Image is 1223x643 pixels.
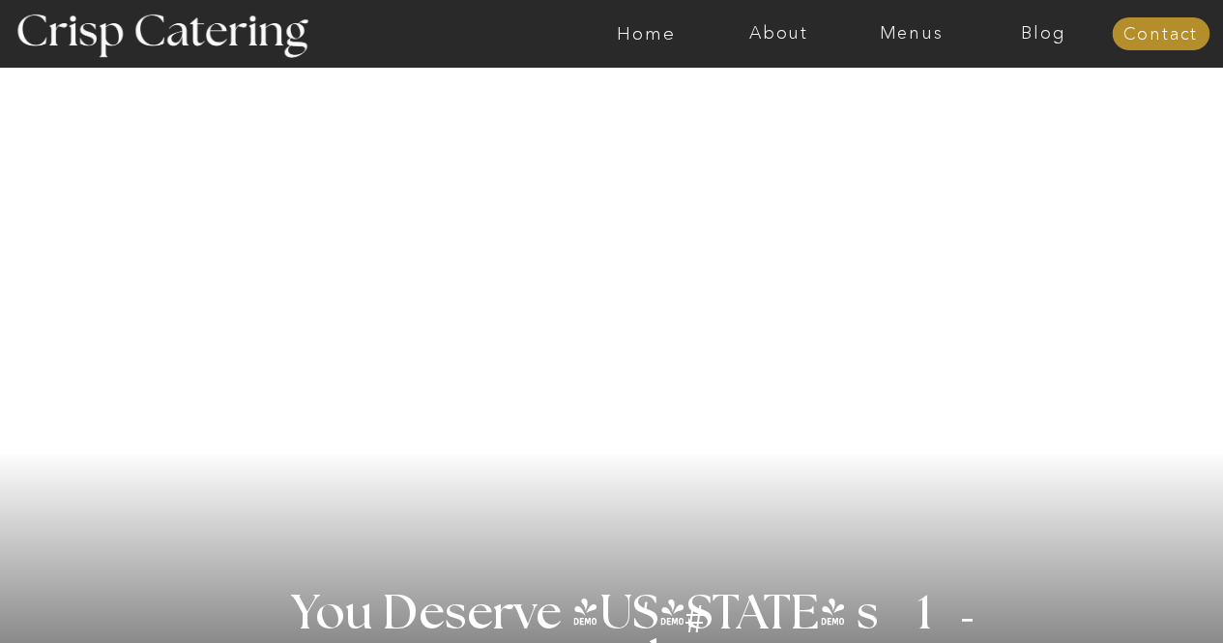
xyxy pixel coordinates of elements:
[977,24,1110,44] a: Blog
[713,24,845,44] a: About
[1112,25,1209,44] a: Contact
[845,24,977,44] a: Menus
[606,591,685,639] h3: '
[580,24,713,44] a: Home
[1030,546,1223,643] iframe: podium webchat widget bubble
